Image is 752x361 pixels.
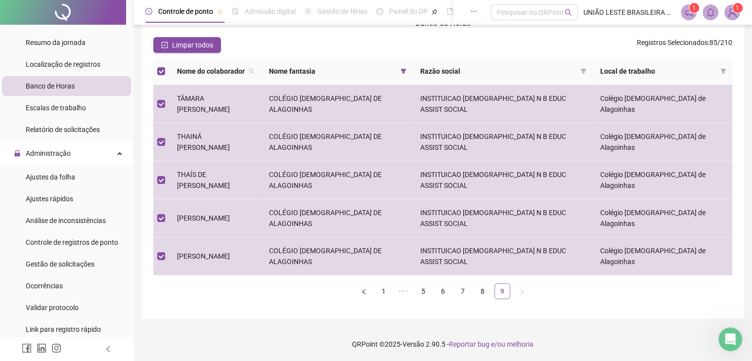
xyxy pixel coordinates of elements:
[725,5,740,20] img: 46995
[177,133,230,151] span: THAINÁ [PERSON_NAME]
[245,7,296,15] span: Admissão digital
[261,85,412,123] td: COLÉGIO [DEMOGRAPHIC_DATA] DE ALAGOINHAS
[26,60,100,68] span: Localização de registros
[356,283,372,299] li: Página anterior
[26,195,73,203] span: Ajustes rápidos
[689,3,699,13] sup: 1
[177,252,230,260] span: [PERSON_NAME]
[376,283,392,299] li: 1
[376,284,391,299] a: 1
[26,282,63,290] span: Ocorrências
[389,7,428,15] span: Painel do DP
[261,123,412,161] td: COLÉGIO [DEMOGRAPHIC_DATA] DE ALAGOINHAS
[580,68,586,74] span: filter
[592,161,732,199] td: Colégio [DEMOGRAPHIC_DATA] de Alagoinhas
[261,199,412,237] td: COLÉGIO [DEMOGRAPHIC_DATA] DE ALAGOINHAS
[446,8,453,15] span: book
[153,37,221,53] button: Limpar todos
[718,64,728,79] span: filter
[720,68,726,74] span: filter
[26,173,75,181] span: Ajustes da folha
[706,8,715,17] span: bell
[26,260,94,268] span: Gestão de solicitações
[26,82,75,90] span: Banco de Horas
[514,283,530,299] button: right
[475,284,490,299] a: 8
[470,8,477,15] span: ellipsis
[398,64,408,79] span: filter
[268,66,397,77] span: Nome fantasia
[684,8,693,17] span: notification
[14,150,21,157] span: lock
[177,66,245,77] span: Nome do colaborador
[232,8,239,15] span: file-done
[356,283,372,299] button: left
[412,199,592,237] td: INSTITUICAO [DEMOGRAPHIC_DATA] N B EDUC ASSIST SOCIAL
[261,237,412,275] td: COLÉGIO [DEMOGRAPHIC_DATA] DE ALAGOINHAS
[361,289,367,295] span: left
[578,64,588,79] span: filter
[376,8,383,15] span: dashboard
[718,327,742,351] iframe: Intercom live chat
[26,325,101,333] span: Link para registro rápido
[495,284,510,299] a: 9
[402,340,424,348] span: Versão
[145,8,152,15] span: clock-circle
[400,68,406,74] span: filter
[217,9,223,15] span: pushpin
[415,283,431,299] li: 5
[105,346,112,353] span: left
[396,283,411,299] li: 5 páginas anteriores
[161,42,168,48] span: check-square
[26,39,86,46] span: Resumo da jornada
[514,283,530,299] li: Próxima página
[177,214,230,222] span: [PERSON_NAME]
[26,304,79,312] span: Validar protocolo
[519,289,525,295] span: right
[26,238,118,246] span: Controle de registros de ponto
[177,94,230,113] span: TÂMARA [PERSON_NAME]
[435,283,451,299] li: 6
[37,343,46,353] span: linkedin
[412,85,592,123] td: INSTITUICAO [DEMOGRAPHIC_DATA] N B EDUC ASSIST SOCIAL
[475,283,490,299] li: 8
[396,283,411,299] span: •••
[172,40,213,50] span: Limpar todos
[261,161,412,199] td: COLÉGIO [DEMOGRAPHIC_DATA] DE ALAGOINHAS
[583,7,675,18] span: UNIÃO LESTE BRASILEIRA DA [GEOGRAPHIC_DATA]
[249,68,255,74] span: search
[416,284,431,299] a: 5
[455,284,470,299] a: 7
[692,4,696,11] span: 1
[565,9,572,16] span: search
[26,217,106,225] span: Análise de inconsistências
[305,8,311,15] span: sun
[26,149,71,157] span: Administração
[592,199,732,237] td: Colégio [DEMOGRAPHIC_DATA] de Alagoinhas
[637,39,708,46] span: Registros Selecionados
[436,284,450,299] a: 6
[177,171,230,189] span: THAÍS DE [PERSON_NAME]
[736,4,739,11] span: 1
[317,7,367,15] span: Gestão de férias
[455,283,471,299] li: 7
[592,237,732,275] td: Colégio [DEMOGRAPHIC_DATA] de Alagoinhas
[600,66,716,77] span: Local de trabalho
[592,85,732,123] td: Colégio [DEMOGRAPHIC_DATA] de Alagoinhas
[592,123,732,161] td: Colégio [DEMOGRAPHIC_DATA] de Alagoinhas
[22,343,32,353] span: facebook
[412,237,592,275] td: INSTITUICAO [DEMOGRAPHIC_DATA] N B EDUC ASSIST SOCIAL
[158,7,213,15] span: Controle de ponto
[420,66,576,77] span: Razão social
[247,64,257,79] span: search
[637,37,732,53] span: : 85 / 210
[26,104,86,112] span: Escalas de trabalho
[412,161,592,199] td: INSTITUICAO [DEMOGRAPHIC_DATA] N B EDUC ASSIST SOCIAL
[432,9,438,15] span: pushpin
[449,340,533,348] span: Reportar bug e/ou melhoria
[51,343,61,353] span: instagram
[494,283,510,299] li: 9
[733,3,743,13] sup: Atualize o seu contato no menu Meus Dados
[26,126,100,134] span: Relatório de solicitações
[412,123,592,161] td: INSTITUICAO [DEMOGRAPHIC_DATA] N B EDUC ASSIST SOCIAL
